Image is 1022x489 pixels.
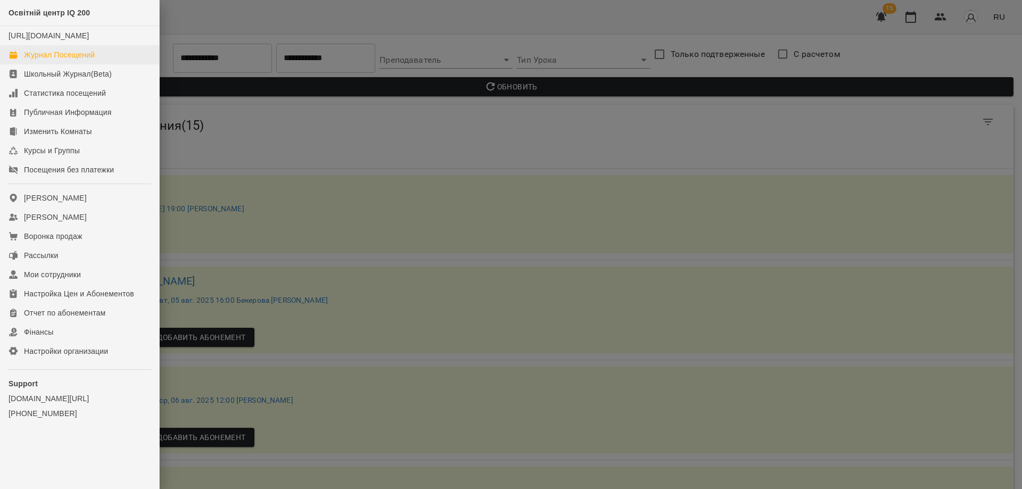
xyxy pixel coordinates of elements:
a: [URL][DOMAIN_NAME] [9,31,89,40]
div: Настройки организации [24,346,108,357]
div: Статистика посещений [24,88,106,98]
a: [DOMAIN_NAME][URL] [9,393,151,404]
div: Воронка продаж [24,231,83,242]
div: Курсы и Группы [24,145,80,156]
span: Освітній центр IQ 200 [9,9,90,17]
div: Посещения без платежки [24,164,114,175]
div: Фінансы [24,327,53,337]
a: [PHONE_NUMBER] [9,408,151,419]
div: Школьный Журнал(Beta) [24,69,112,79]
div: Мои сотрудники [24,269,81,280]
div: Рассылки [24,250,58,261]
div: Изменить Комнаты [24,126,92,137]
div: [PERSON_NAME] [24,212,87,222]
div: [PERSON_NAME] [24,193,87,203]
div: Настройка Цен и Абонементов [24,288,134,299]
div: Журнал Посещений [24,49,95,60]
div: Отчет по абонементам [24,308,105,318]
p: Support [9,378,151,389]
div: Публичная Информация [24,107,112,118]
